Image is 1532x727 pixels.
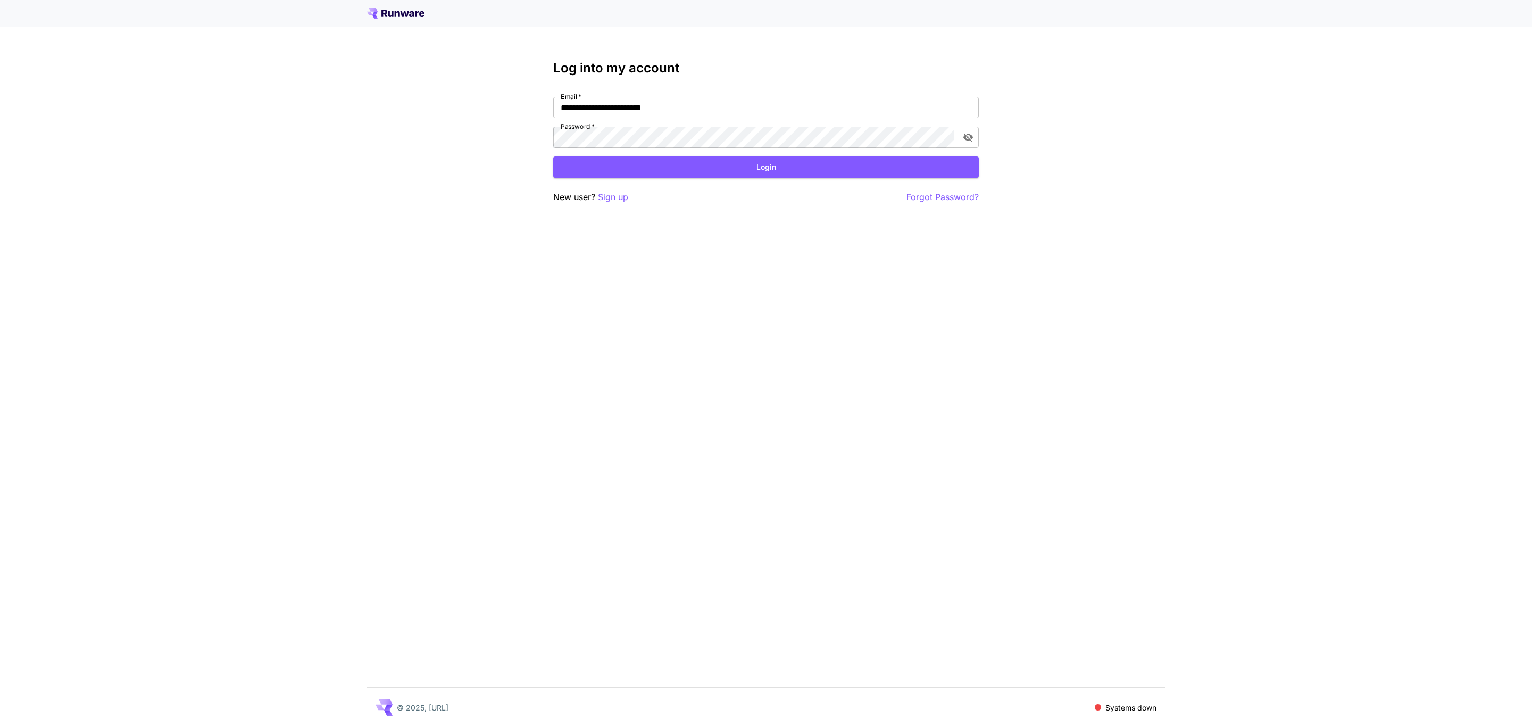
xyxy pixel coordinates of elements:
label: Email [561,92,581,101]
h3: Log into my account [553,61,979,76]
button: Login [553,156,979,178]
p: Systems down [1105,702,1156,713]
button: toggle password visibility [959,128,978,147]
button: Sign up [598,191,628,204]
p: © 2025, [URL] [397,702,448,713]
p: New user? [553,191,628,204]
label: Password [561,122,595,131]
button: Forgot Password? [906,191,979,204]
